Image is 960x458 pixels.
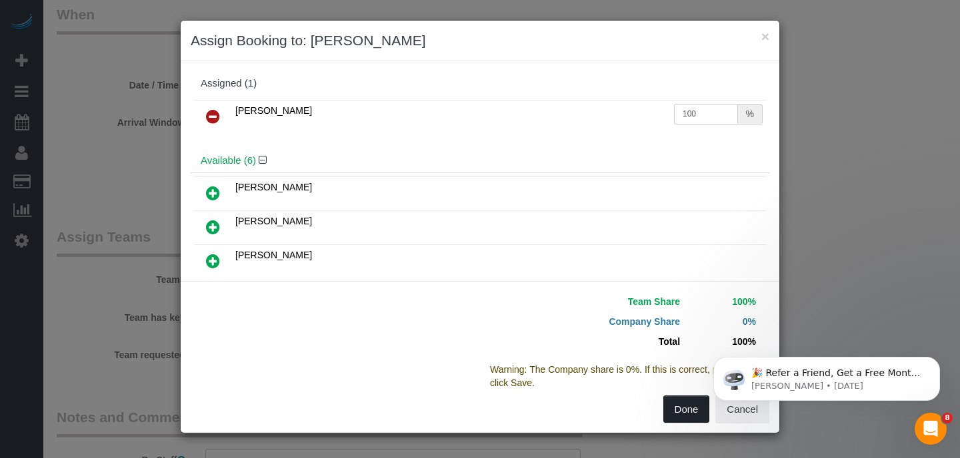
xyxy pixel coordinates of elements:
h4: Available (6) [201,155,759,166]
button: × [761,29,769,43]
td: 0% [683,312,759,332]
span: [PERSON_NAME] [235,216,312,226]
span: [PERSON_NAME] [235,105,312,116]
td: 100% [683,332,759,351]
div: Assigned (1) [201,78,759,89]
td: Company Share [490,312,683,332]
h3: Assign Booking to: [PERSON_NAME] [191,31,769,51]
iframe: Intercom live chat [915,413,947,445]
iframe: Intercom notifications message [693,329,960,422]
button: Done [663,395,710,423]
td: Team Share [490,292,683,312]
span: [PERSON_NAME] [235,250,312,260]
span: [PERSON_NAME] [235,182,312,192]
td: 100% [683,292,759,312]
div: % [738,104,763,124]
span: 8 [942,413,953,423]
td: Total [490,332,683,351]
